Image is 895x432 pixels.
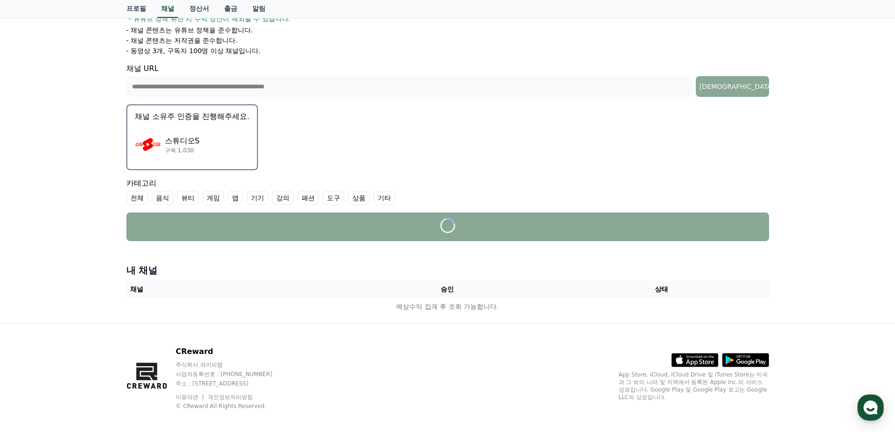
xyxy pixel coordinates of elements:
label: 도구 [323,191,344,205]
p: 주식회사 와이피랩 [176,361,290,369]
label: 기기 [247,191,268,205]
label: 앱 [228,191,243,205]
span: 홈 [30,312,35,320]
label: 뷰티 [177,191,199,205]
label: 전체 [126,191,148,205]
p: CReward [176,346,290,357]
p: 주소 : [STREET_ADDRESS] [176,380,290,387]
th: 승인 [340,281,554,298]
span: 설정 [145,312,156,320]
button: [DEMOGRAPHIC_DATA] [696,76,769,97]
span: 대화 [86,313,97,320]
p: App Store, iCloud, iCloud Drive 및 iTunes Store는 미국과 그 밖의 나라 및 지역에서 등록된 Apple Inc.의 서비스 상표입니다. Goo... [619,371,769,401]
span: * 유튜브 정책 위반 시 수익 정산이 제외될 수 있습니다. [128,14,291,24]
div: [DEMOGRAPHIC_DATA] [700,82,765,91]
p: 스튜디오S [165,135,200,147]
h4: 내 채널 [126,264,769,277]
p: - 채널 콘텐츠는 저작권을 준수합니다. [126,36,238,45]
p: © CReward All Rights Reserved. [176,402,290,410]
img: 스튜디오S [135,132,161,158]
th: 상태 [554,281,769,298]
label: 음식 [152,191,173,205]
p: 채널 소유주 인증을 진행해주세요. [135,111,249,122]
p: - 동영상 3개, 구독자 100명 이상 채널입니다. [126,46,261,55]
th: 채널 [126,281,341,298]
p: 구독 1,030 [165,147,200,154]
label: 상품 [348,191,370,205]
label: 강의 [272,191,294,205]
div: 채널 URL [126,63,769,97]
a: 홈 [3,298,62,322]
a: 이용약관 [176,394,205,401]
label: 게임 [202,191,224,205]
button: 채널 소유주 인증을 진행해주세요. 스튜디오S 스튜디오S 구독 1,030 [126,104,258,170]
td: 예상수익 집계 후 조회 가능합니다. [126,298,769,315]
div: 카테고리 [126,178,769,205]
label: 기타 [374,191,395,205]
a: 개인정보처리방침 [208,394,253,401]
a: 대화 [62,298,121,322]
p: - 채널 콘텐츠는 유튜브 정책을 준수합니다. [126,25,253,35]
label: 패션 [297,191,319,205]
p: 사업자등록번호 : [PHONE_NUMBER] [176,370,290,378]
a: 설정 [121,298,180,322]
